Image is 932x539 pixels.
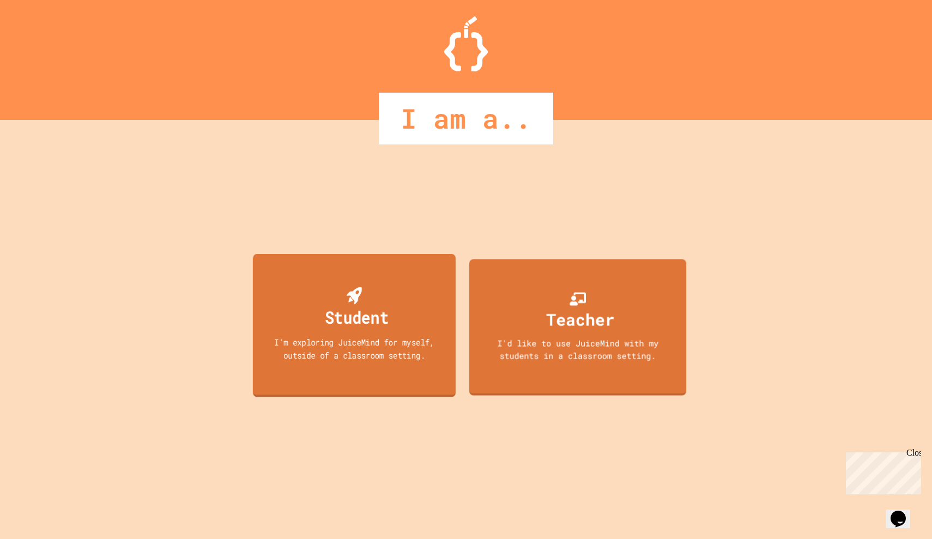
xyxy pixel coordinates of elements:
iframe: chat widget [842,448,921,494]
div: Chat with us now!Close [4,4,75,69]
div: Teacher [546,307,614,331]
iframe: chat widget [886,495,921,528]
img: Logo.svg [444,16,488,71]
div: I am a.. [379,93,553,144]
div: I'd like to use JuiceMind with my students in a classroom setting. [480,337,675,361]
div: Student [325,304,389,330]
div: I'm exploring JuiceMind for myself, outside of a classroom setting. [263,336,445,361]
